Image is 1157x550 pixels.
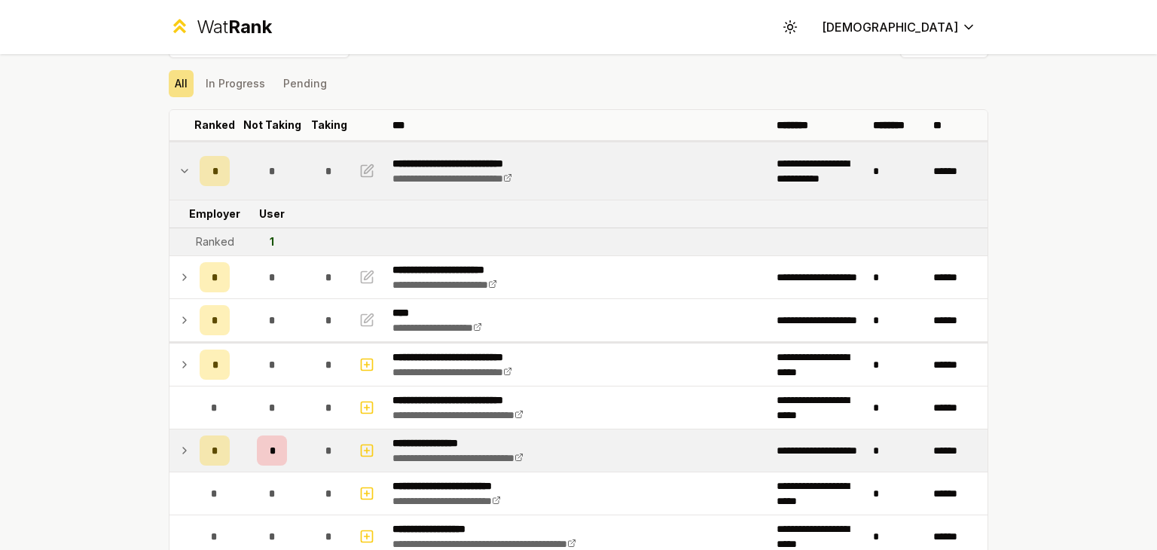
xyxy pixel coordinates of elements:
button: Pending [277,70,333,97]
button: [DEMOGRAPHIC_DATA] [810,14,988,41]
p: Taking [311,118,347,133]
p: Ranked [194,118,235,133]
td: User [236,200,308,228]
td: Employer [194,200,236,228]
button: All [169,70,194,97]
button: In Progress [200,70,271,97]
p: Not Taking [243,118,301,133]
span: [DEMOGRAPHIC_DATA] [822,18,958,36]
div: 1 [270,234,274,249]
div: Ranked [196,234,234,249]
a: WatRank [169,15,272,39]
div: Wat [197,15,272,39]
span: Rank [228,16,272,38]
